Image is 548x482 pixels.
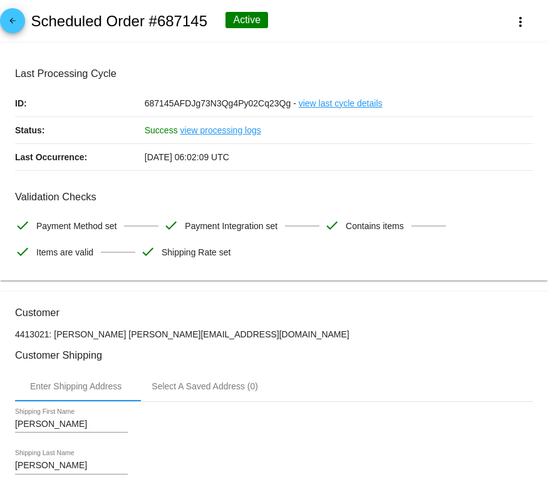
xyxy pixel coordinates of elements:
div: Select A Saved Address (0) [152,381,258,391]
div: Active [225,12,268,28]
span: Payment Integration set [185,213,277,239]
span: Shipping Rate set [162,239,231,265]
mat-icon: arrow_back [5,16,20,31]
h3: Last Processing Cycle [15,68,533,79]
mat-icon: check [15,244,30,259]
span: 687145AFDJg73N3Qg4Py02Cq23Qg - [145,98,296,108]
h3: Validation Checks [15,191,533,203]
p: Status: [15,117,145,143]
span: Contains items [346,213,404,239]
input: Shipping Last Name [15,461,128,471]
mat-icon: check [140,244,155,259]
h2: Scheduled Order #687145 [31,13,207,30]
p: ID: [15,90,145,116]
p: 4413021: [PERSON_NAME] [PERSON_NAME][EMAIL_ADDRESS][DOMAIN_NAME] [15,329,533,339]
mat-icon: check [15,218,30,233]
h3: Customer [15,307,533,319]
a: view last cycle details [299,90,383,116]
a: view processing logs [180,117,261,143]
mat-icon: check [163,218,178,233]
h3: Customer Shipping [15,349,533,361]
span: Items are valid [36,239,93,265]
span: Payment Method set [36,213,116,239]
div: Enter Shipping Address [30,381,121,391]
input: Shipping First Name [15,419,128,429]
mat-icon: more_vert [513,14,528,29]
span: [DATE] 06:02:09 UTC [145,152,229,162]
p: Last Occurrence: [15,144,145,170]
mat-icon: check [324,218,339,233]
span: Success [145,125,178,135]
